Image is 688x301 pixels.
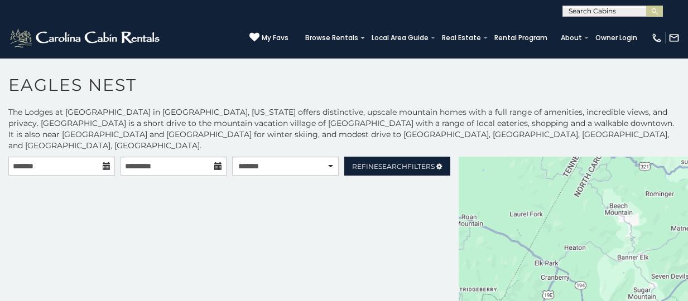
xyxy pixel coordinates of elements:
[378,162,407,171] span: Search
[352,162,435,171] span: Refine Filters
[555,30,588,46] a: About
[366,30,434,46] a: Local Area Guide
[436,30,487,46] a: Real Estate
[344,157,451,176] a: RefineSearchFilters
[651,32,662,43] img: phone-regular-white.png
[489,30,553,46] a: Rental Program
[262,33,288,43] span: My Favs
[8,27,163,49] img: White-1-2.png
[249,32,288,43] a: My Favs
[668,32,680,43] img: mail-regular-white.png
[590,30,643,46] a: Owner Login
[300,30,364,46] a: Browse Rentals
